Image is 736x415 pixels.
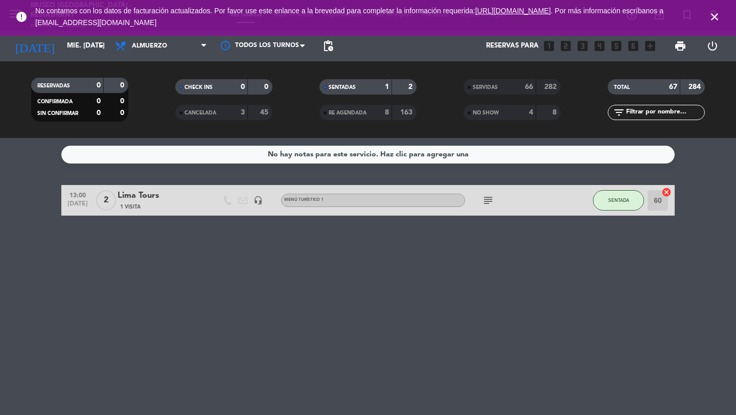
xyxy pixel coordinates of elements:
[486,42,539,50] span: Reservas para
[625,107,704,118] input: Filtrar por nombre...
[241,83,245,90] strong: 0
[708,11,721,23] i: close
[8,35,62,57] i: [DATE]
[120,98,126,105] strong: 0
[120,109,126,117] strong: 0
[400,109,415,116] strong: 163
[37,111,78,116] span: SIN CONFIRMAR
[627,39,640,53] i: looks_6
[185,85,213,90] span: CHECK INS
[120,82,126,89] strong: 0
[241,109,245,116] strong: 3
[688,83,703,90] strong: 284
[118,189,204,202] div: Lima Tours
[643,39,657,53] i: add_box
[35,7,663,27] span: No contamos con los datos de facturación actualizados. Por favor use este enlance a la brevedad p...
[385,109,389,116] strong: 8
[96,190,116,211] span: 2
[408,83,415,90] strong: 2
[669,83,677,90] strong: 67
[185,110,216,116] span: CANCELADA
[475,7,551,15] a: [URL][DOMAIN_NAME]
[696,31,728,61] div: LOG OUT
[525,83,533,90] strong: 66
[322,40,334,52] span: pending_actions
[97,82,101,89] strong: 0
[284,198,324,202] span: Menú turístico 1
[661,187,672,197] i: cancel
[65,189,90,200] span: 13:00
[254,196,263,205] i: headset_mic
[260,109,270,116] strong: 45
[544,83,559,90] strong: 282
[473,110,499,116] span: NO SHOW
[37,99,73,104] span: CONFIRMADA
[385,83,389,90] strong: 1
[610,39,623,53] i: looks_5
[559,39,572,53] i: looks_two
[120,203,141,211] span: 1 Visita
[264,83,270,90] strong: 0
[37,83,70,88] span: RESERVADAS
[329,85,356,90] span: SENTADAS
[614,85,630,90] span: TOTAL
[65,200,90,212] span: [DATE]
[482,194,494,206] i: subject
[97,98,101,105] strong: 0
[35,7,663,27] a: . Por más información escríbanos a [EMAIL_ADDRESS][DOMAIN_NAME]
[268,149,469,160] div: No hay notas para este servicio. Haz clic para agregar una
[95,40,107,52] i: arrow_drop_down
[97,109,101,117] strong: 0
[132,42,167,50] span: Almuerzo
[473,85,498,90] span: SERVIDAS
[613,106,625,119] i: filter_list
[329,110,366,116] span: RE AGENDADA
[706,40,719,52] i: power_settings_new
[674,40,686,52] span: print
[15,11,28,23] i: error
[608,197,629,203] span: SENTADA
[576,39,589,53] i: looks_3
[593,190,644,211] button: SENTADA
[593,39,606,53] i: looks_4
[529,109,533,116] strong: 4
[553,109,559,116] strong: 8
[542,39,556,53] i: looks_one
